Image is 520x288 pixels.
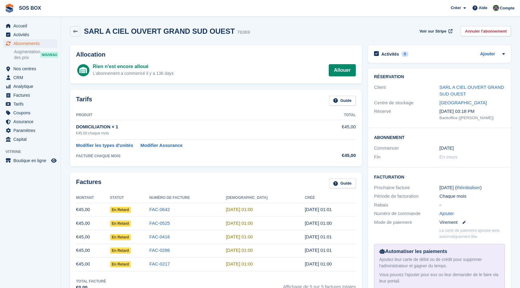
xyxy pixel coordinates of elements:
[76,179,101,189] h2: Factures
[3,126,57,135] a: menu
[374,210,439,217] div: Numéro de commande
[93,70,174,77] div: L'abonnement a commencé il y a 136 days
[14,49,40,61] span: Augmentation des prix
[76,130,323,136] div: €45,00 chaque mois
[451,5,461,11] span: Créer
[3,156,57,165] a: menu
[13,39,50,48] span: Abonnements
[110,261,131,267] span: En retard
[13,73,50,82] span: CRM
[76,279,106,284] div: Total facturé
[329,179,356,189] a: Guide
[374,154,439,161] div: Fin
[439,193,505,200] div: Chaque mois
[13,64,50,73] span: Nos centres
[439,219,505,226] div: Virement
[3,135,57,144] a: menu
[3,82,57,91] a: menu
[439,85,504,97] a: SARL A CIEL OUVERT GRAND SUD OUEST
[456,185,480,190] a: Réinitialiser
[379,256,500,269] div: Ajoutez leur carte de débit ou de crédit pour supprimer l'administrateur et gagner du temps.
[76,153,323,159] div: FACTURÉ CHAQUE MOIS
[381,51,399,57] h2: Activités
[379,272,500,284] div: Vous pouvez l'ajouter pour eux ou leur demander de le faire via leur portail.
[13,156,50,165] span: Boutique en ligne
[226,207,253,212] time: 2025-08-01 23:00:00 UTC
[439,108,505,115] div: [DATE] 03:18 PM
[401,51,408,57] div: 0
[76,217,110,230] td: €45,00
[439,154,457,159] span: En cours
[461,26,511,36] a: Annuler l'abonnement
[374,134,505,140] h2: Abonnement
[149,261,170,266] a: FAC-0217
[305,234,332,239] time: 2025-05-31 23:01:25 UTC
[76,257,110,271] td: €45,00
[305,261,332,266] time: 2025-03-31 23:00:55 UTC
[84,27,235,35] h2: SARL A CIEL OUVERT GRAND SUD OUEST
[110,207,131,213] span: En retard
[110,234,131,240] span: En retard
[374,174,505,180] h2: Facturation
[13,30,50,39] span: Activités
[3,30,57,39] a: menu
[76,142,133,149] a: Modifier les types d'unités
[3,73,57,82] a: menu
[500,5,515,11] span: Compte
[305,193,356,203] th: Créé
[479,5,487,11] span: Aide
[76,203,110,217] td: €45,00
[76,193,110,203] th: Montant
[305,248,332,253] time: 2025-04-30 23:01:02 UTC
[110,248,131,254] span: En retard
[439,145,454,152] time: 2025-03-31 23:00:00 UTC
[439,100,487,105] a: [GEOGRAPHIC_DATA]
[419,28,446,34] span: Voir sur Stripe
[3,109,57,117] a: menu
[13,100,50,108] span: Tarifs
[480,51,495,58] a: Ajouter
[374,184,439,191] div: Prochaine facture
[13,109,50,117] span: Coupons
[3,91,57,99] a: menu
[439,202,505,209] div: -
[374,202,439,209] div: Rabais
[3,100,57,108] a: menu
[76,51,356,58] h2: Allocation
[5,4,14,13] img: stora-icon-8386f47178a22dfd0bd8f6a31ec36ba5ce8667c1dd55bd0f319d3a0aa187defe.svg
[305,220,332,226] time: 2025-06-30 23:00:49 UTC
[226,193,305,203] th: [DEMOGRAPHIC_DATA]
[374,75,505,79] h2: Réservation
[149,220,170,226] a: FAC-0525
[237,29,250,36] div: 76369
[149,234,170,239] a: FAC-0416
[149,248,170,253] a: FAC-0286
[50,157,57,164] a: Boutique d'aperçu
[110,193,150,203] th: Statut
[13,117,50,126] span: Assurance
[16,3,43,13] a: SOS BOX
[5,149,61,155] span: Vitrine
[323,152,356,159] div: €45,00
[329,96,356,106] a: Guide
[323,120,356,139] td: €45,00
[76,244,110,257] td: €45,00
[40,52,58,58] div: NOUVEAU
[493,5,499,11] img: ALEXANDRE SOUBIRA
[76,123,323,130] div: DOMICILIATION × 1
[93,63,174,70] div: Rien n'est encore alloué
[3,22,57,30] a: menu
[379,248,500,255] div: Automatiser les paiements
[374,84,439,98] div: Client
[13,22,50,30] span: Accueil
[226,234,253,239] time: 2025-06-01 23:00:00 UTC
[374,108,439,121] div: Réservé
[374,145,439,152] div: Commencer
[439,227,505,239] p: La carte de paiement ajoutée sera automatiquement liée
[226,261,253,266] time: 2025-04-01 23:00:00 UTC
[13,91,50,99] span: Factures
[76,110,323,120] th: Produit
[110,220,131,227] span: En retard
[3,64,57,73] a: menu
[76,230,110,244] td: €45,00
